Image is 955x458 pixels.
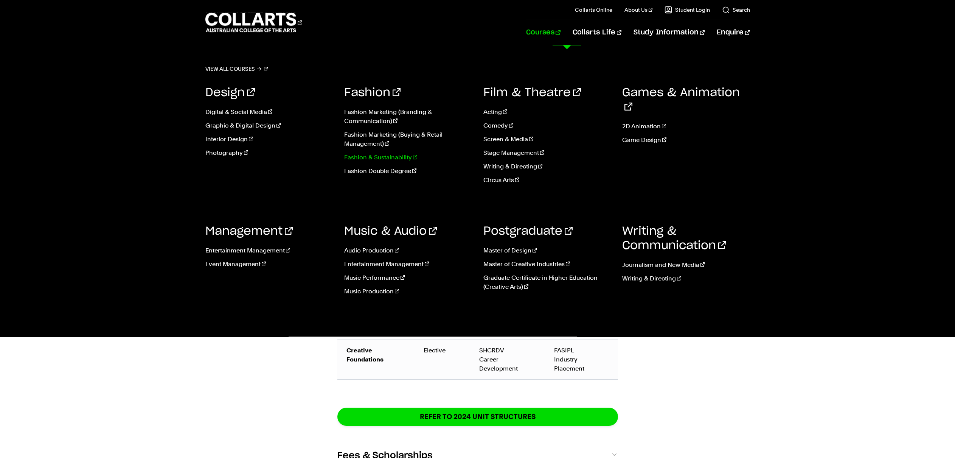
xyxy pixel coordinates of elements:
[205,87,255,98] a: Design
[483,148,611,157] a: Stage Management
[205,246,333,255] a: Entertainment Management
[344,226,437,237] a: Music & Audio
[483,260,611,269] a: Master of Creative Industries
[205,121,333,130] a: Graphic & Digital Design
[634,20,705,45] a: Study Information
[622,87,740,113] a: Games & Animation
[205,148,333,157] a: Photography
[344,287,472,296] a: Music Production
[622,122,750,131] a: 2D Animation
[483,273,611,291] a: Graduate Certificate in Higher Education (Creative Arts)
[344,107,472,126] a: Fashion Marketing (Branding & Communication)
[483,246,611,255] a: Master of Design
[205,260,333,269] a: Event Management
[622,260,750,270] a: Journalism and New Media
[624,6,652,14] a: About Us
[344,153,472,162] a: Fashion & Sustainability
[344,87,401,98] a: Fashion
[622,274,750,283] a: Writing & Directing
[483,107,611,117] a: Acting
[344,167,472,176] a: Fashion Double Degree
[483,87,581,98] a: Film & Theatre
[526,20,561,45] a: Courses
[483,226,573,237] a: Postgraduate
[346,347,384,363] strong: Creative Foundations
[205,226,293,237] a: Management
[483,135,611,144] a: Screen & Media
[665,6,710,14] a: Student Login
[573,20,621,45] a: Collarts Life
[470,340,545,379] td: SHCRDV Career Development
[717,20,750,45] a: Enquire
[415,340,470,379] td: Elective
[344,260,472,269] a: Entertainment Management
[483,176,611,185] a: Circus Arts
[483,162,611,171] a: Writing & Directing
[205,12,302,33] div: Go to homepage
[575,6,612,14] a: Collarts Online
[483,121,611,130] a: Comedy
[622,226,726,251] a: Writing & Communication
[554,346,609,373] div: FASIPL Industry Placement
[205,107,333,117] a: Digital & Social Media
[344,246,472,255] a: Audio Production
[205,135,333,144] a: Interior Design
[622,136,750,145] a: Game Design
[344,273,472,282] a: Music Performance
[337,408,618,425] a: REFER TO 2024 unit structures
[722,6,750,14] a: Search
[205,64,268,74] a: View all courses
[344,130,472,148] a: Fashion Marketing (Buying & Retail Management)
